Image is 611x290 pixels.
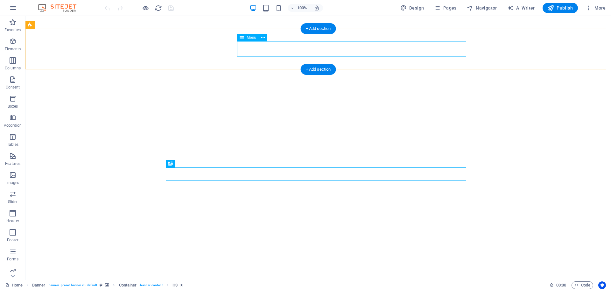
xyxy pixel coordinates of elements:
span: . banner .preset-banner-v3-default [48,281,97,289]
span: More [586,5,606,11]
span: Click to select. Double-click to edit [32,281,46,289]
i: This element contains a background [105,283,109,287]
span: Menu [247,36,256,39]
button: Click here to leave preview mode and continue editing [142,4,149,12]
button: Design [398,3,427,13]
i: Element contains an animation [180,283,183,287]
i: Reload page [155,4,162,12]
p: Header [6,218,19,223]
div: Design (Ctrl+Alt+Y) [398,3,427,13]
span: . banner-content [139,281,162,289]
button: 100% [288,4,310,12]
span: Code [574,281,590,289]
button: Code [572,281,593,289]
div: + Add section [301,64,336,75]
p: Tables [7,142,18,147]
span: Publish [548,5,573,11]
button: AI Writer [505,3,537,13]
span: Pages [434,5,456,11]
p: Favorites [4,27,21,32]
button: Usercentrics [598,281,606,289]
p: Content [6,85,20,90]
img: Editor Logo [37,4,84,12]
button: More [583,3,608,13]
p: Accordion [4,123,22,128]
button: Pages [432,3,459,13]
h6: Session time [550,281,566,289]
p: Footer [7,237,18,243]
button: Publish [543,3,578,13]
span: Design [400,5,424,11]
span: : [561,283,562,287]
div: + Add section [301,23,336,34]
p: Columns [5,66,21,71]
i: This element is a customizable preset [100,283,102,287]
p: Boxes [8,104,18,109]
p: Forms [7,257,18,262]
span: Click to select. Double-click to edit [172,281,178,289]
a: Click to cancel selection. Double-click to open Pages [5,281,23,289]
nav: breadcrumb [32,281,183,289]
span: Click to select. Double-click to edit [119,281,137,289]
p: Slider [8,199,18,204]
iframe: To enrich screen reader interactions, please activate Accessibility in Grammarly extension settings [25,16,611,280]
h6: 100% [297,4,307,12]
button: reload [154,4,162,12]
span: Navigator [467,5,497,11]
span: 00 00 [556,281,566,289]
i: On resize automatically adjust zoom level to fit chosen device. [314,5,320,11]
p: Images [6,180,19,185]
span: AI Writer [507,5,535,11]
button: Navigator [464,3,500,13]
p: Features [5,161,20,166]
p: Elements [5,46,21,52]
